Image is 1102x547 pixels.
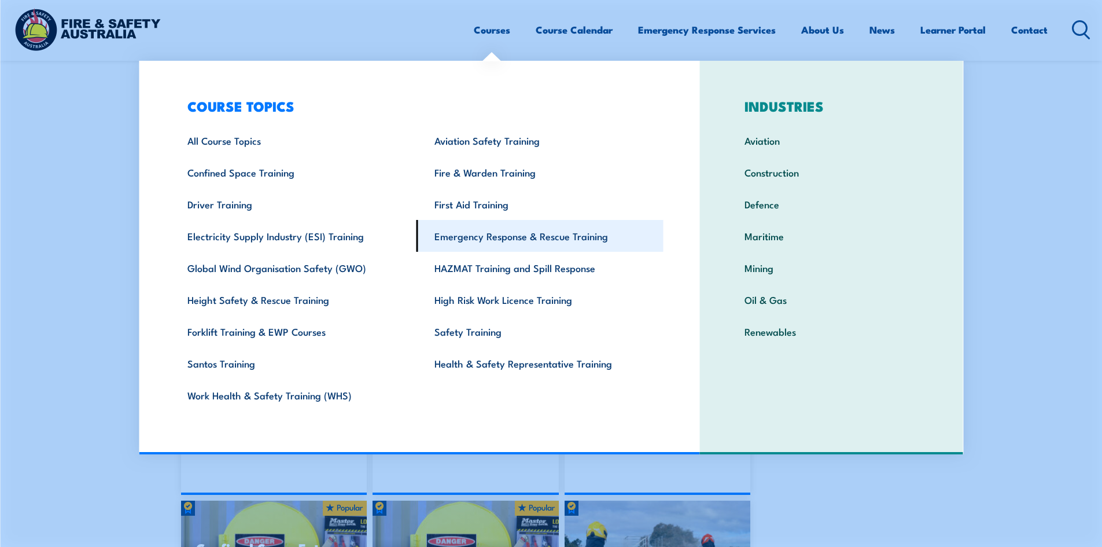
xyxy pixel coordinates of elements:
[417,284,664,315] a: High Risk Work Licence Training
[169,347,417,379] a: Santos Training
[727,220,937,252] a: Maritime
[169,220,417,252] a: Electricity Supply Industry (ESI) Training
[727,315,937,347] a: Renewables
[169,124,417,156] a: All Course Topics
[727,252,937,284] a: Mining
[169,156,417,188] a: Confined Space Training
[1011,14,1048,45] a: Contact
[169,284,417,315] a: Height Safety & Rescue Training
[417,252,664,284] a: HAZMAT Training and Spill Response
[474,14,510,45] a: Courses
[417,124,664,156] a: Aviation Safety Training
[920,14,986,45] a: Learner Portal
[536,14,613,45] a: Course Calendar
[169,188,417,220] a: Driver Training
[169,252,417,284] a: Global Wind Organisation Safety (GWO)
[727,98,937,114] h3: INDUSTRIES
[417,315,664,347] a: Safety Training
[869,14,895,45] a: News
[169,379,417,411] a: Work Health & Safety Training (WHS)
[417,347,664,379] a: Health & Safety Representative Training
[169,315,417,347] a: Forklift Training & EWP Courses
[801,14,844,45] a: About Us
[417,156,664,188] a: Fire & Warden Training
[417,220,664,252] a: Emergency Response & Rescue Training
[169,98,664,114] h3: COURSE TOPICS
[417,188,664,220] a: First Aid Training
[727,188,937,220] a: Defence
[727,156,937,188] a: Construction
[727,124,937,156] a: Aviation
[638,14,776,45] a: Emergency Response Services
[727,284,937,315] a: Oil & Gas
